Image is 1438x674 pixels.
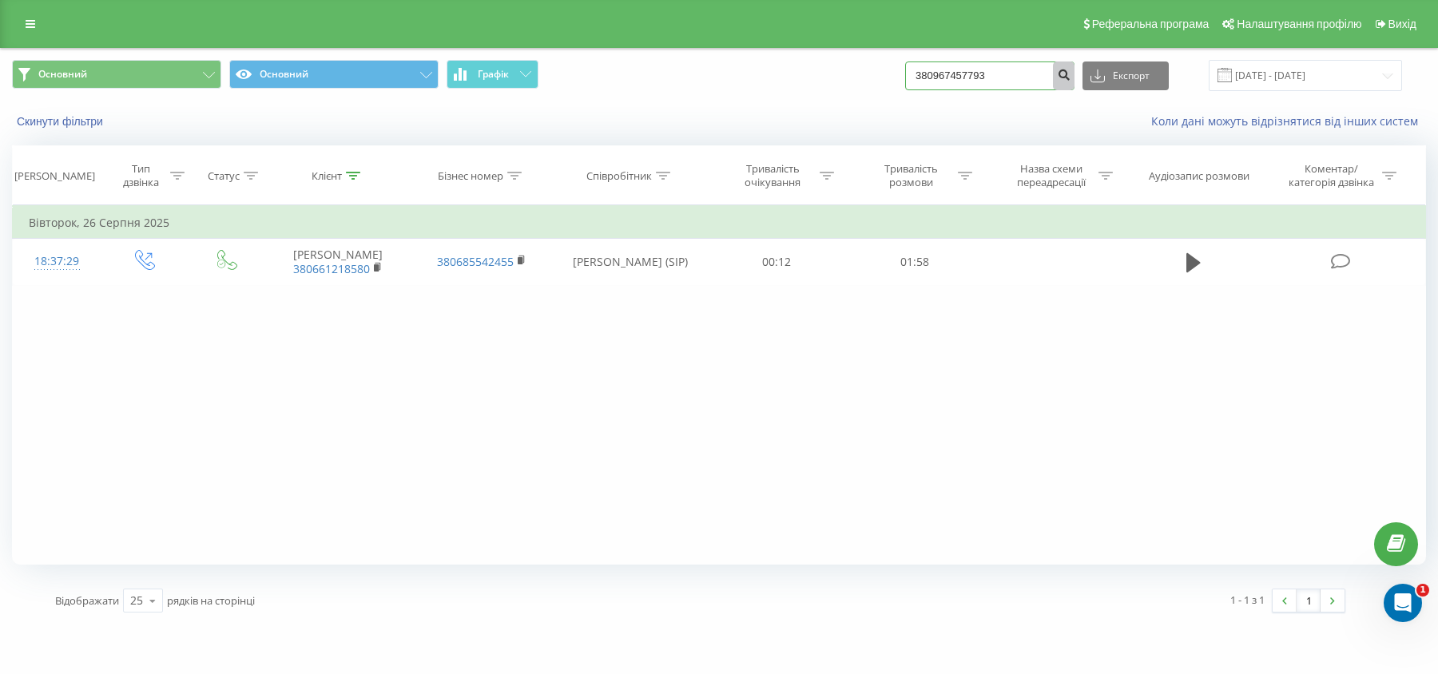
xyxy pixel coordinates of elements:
[1009,162,1094,189] div: Назва схеми переадресації
[730,162,816,189] div: Тривалість очікування
[167,593,255,608] span: рядків на сторінці
[12,114,111,129] button: Скинути фільтри
[13,207,1426,239] td: Вівторок, 26 Серпня 2025
[1297,589,1321,612] a: 1
[447,60,538,89] button: Графік
[130,593,143,609] div: 25
[1082,61,1169,90] button: Експорт
[229,60,439,89] button: Основний
[553,239,707,285] td: [PERSON_NAME] (SIP)
[266,239,410,285] td: [PERSON_NAME]
[868,162,954,189] div: Тривалість розмови
[846,239,984,285] td: 01:58
[55,593,119,608] span: Відображати
[586,169,652,183] div: Співробітник
[1149,169,1249,183] div: Аудіозапис розмови
[1230,592,1265,608] div: 1 - 1 з 1
[437,254,514,269] a: 380685542455
[293,261,370,276] a: 380661218580
[1384,584,1422,622] iframe: Intercom live chat
[1416,584,1429,597] span: 1
[1285,162,1378,189] div: Коментар/категорія дзвінка
[1237,18,1361,30] span: Налаштування профілю
[1388,18,1416,30] span: Вихід
[208,169,240,183] div: Статус
[708,239,846,285] td: 00:12
[1151,113,1426,129] a: Коли дані можуть відрізнятися вiд інших систем
[12,60,221,89] button: Основний
[905,61,1075,90] input: Пошук за номером
[38,68,87,81] span: Основний
[438,169,503,183] div: Бізнес номер
[14,169,95,183] div: [PERSON_NAME]
[478,69,509,80] span: Графік
[1092,18,1210,30] span: Реферальна програма
[115,162,167,189] div: Тип дзвінка
[312,169,342,183] div: Клієнт
[29,246,85,277] div: 18:37:29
